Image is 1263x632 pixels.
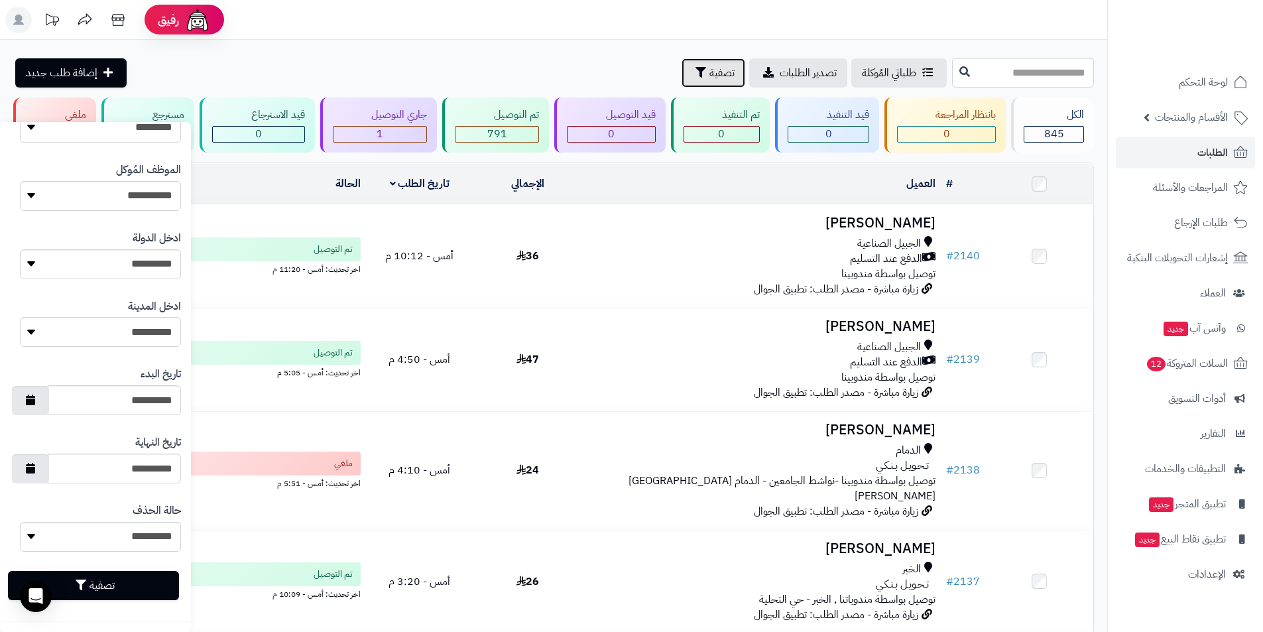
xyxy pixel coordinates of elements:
[552,97,668,153] a: قيد التوصيل 0
[896,443,921,458] span: الدمام
[788,127,869,142] div: 0
[1116,418,1255,450] a: التقارير
[377,126,383,142] span: 1
[841,266,935,282] span: توصيل بواسطة مندوبينا
[850,251,922,267] span: الدفع عند التسليم
[682,58,745,88] button: تصفية
[587,216,935,231] h3: [PERSON_NAME]
[1008,97,1097,153] a: الكل845
[1116,348,1255,379] a: السلات المتروكة12
[334,457,353,470] span: ملغي
[455,127,538,142] div: 791
[1201,424,1226,443] span: التقارير
[1162,319,1226,338] span: وآتس آب
[1116,172,1255,204] a: المراجعات والأسئلة
[389,351,450,367] span: أمس - 4:50 م
[1155,108,1228,127] span: الأقسام والمنتجات
[1179,73,1228,92] span: لوحة التحكم
[15,58,127,88] a: إضافة طلب جديد
[906,176,935,192] a: العميل
[946,351,953,367] span: #
[35,7,68,36] a: تحديثات المنصة
[850,355,922,370] span: الدفع عند التسليم
[1116,312,1255,344] a: وآتس آبجديد
[841,369,935,385] span: توصيل بواسطة مندوبينا
[1135,533,1160,547] span: جديد
[133,503,181,519] label: حالة الحذف
[1164,322,1188,336] span: جديد
[133,231,181,246] label: ادخل الدولة
[1116,207,1255,239] a: طلبات الإرجاع
[135,435,181,450] label: تاريخ النهاية
[1200,284,1226,302] span: العملاء
[333,107,428,123] div: جاري التوصيل
[946,462,980,478] a: #2138
[318,97,440,153] a: جاري التوصيل 1
[212,107,305,123] div: قيد الاسترجاع
[516,248,539,264] span: 36
[754,607,918,623] span: زيارة مباشرة - مصدر الطلب: تطبيق الجوال
[1116,523,1255,555] a: تطبيق نقاط البيعجديد
[876,577,929,592] span: تـحـويـل بـنـكـي
[1146,354,1228,373] span: السلات المتروكة
[511,176,544,192] a: الإجمالي
[440,97,552,153] a: تم التوصيل 791
[754,503,918,519] span: زيارة مباشرة - مصدر الطلب: تطبيق الجوال
[851,58,947,88] a: طلباتي المُوكلة
[668,97,773,153] a: تم التنفيذ 0
[862,65,916,81] span: طلباتي المُوكلة
[1145,460,1226,478] span: التطبيقات والخدمات
[902,562,921,577] span: الخبر
[128,299,181,314] label: ادخل المدينة
[8,571,179,600] button: تصفية
[389,574,450,590] span: أمس - 3:20 م
[114,107,185,123] div: مسترجع
[1024,107,1084,123] div: الكل
[213,127,304,142] div: 0
[20,580,52,612] div: Open Intercom Messenger
[1168,389,1226,408] span: أدوات التسويق
[608,126,615,142] span: 0
[1148,495,1226,513] span: تطبيق المتجر
[1116,453,1255,485] a: التطبيقات والخدمات
[1153,178,1228,197] span: المراجعات والأسئلة
[333,127,427,142] div: 1
[1116,242,1255,274] a: إشعارات التحويلات البنكية
[1197,143,1228,162] span: الطلبات
[314,346,353,359] span: تم التوصيل
[587,541,935,556] h3: [PERSON_NAME]
[567,107,656,123] div: قيد التوصيل
[516,574,539,590] span: 26
[335,176,361,192] a: الحالة
[825,126,832,142] span: 0
[568,127,655,142] div: 0
[385,248,453,264] span: أمس - 10:12 م
[11,97,99,153] a: ملغي 53
[759,592,935,607] span: توصيل بواسطة مندوباتنا , الخبر - حي التحلية
[754,281,918,297] span: زيارة مباشرة - مصدر الطلب: تطبيق الجوال
[587,319,935,334] h3: [PERSON_NAME]
[314,568,353,581] span: تم التوصيل
[1116,488,1255,520] a: تطبيق المتجرجديد
[749,58,847,88] a: تصدير الطلبات
[314,243,353,256] span: تم التوصيل
[1044,126,1064,142] span: 845
[946,574,953,590] span: #
[1116,383,1255,414] a: أدوات التسويق
[197,97,318,153] a: قيد الاسترجاع 0
[1147,357,1166,371] span: 12
[946,176,953,192] a: #
[1116,277,1255,309] a: العملاء
[946,248,980,264] a: #2140
[516,462,539,478] span: 24
[99,97,198,153] a: مسترجع 0
[946,248,953,264] span: #
[718,126,725,142] span: 0
[1134,530,1226,548] span: تطبيق نقاط البيع
[141,367,181,382] label: تاريخ البدء
[116,162,181,178] label: الموظف المُوكل
[1116,137,1255,168] a: الطلبات
[1127,249,1228,267] span: إشعارات التحويلات البنكية
[487,126,507,142] span: 791
[587,422,935,438] h3: [PERSON_NAME]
